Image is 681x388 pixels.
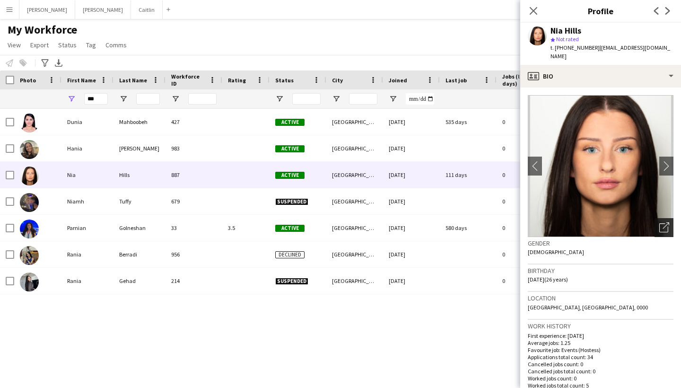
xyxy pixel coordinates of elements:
[528,339,673,346] p: Average jobs: 1.25
[20,167,39,185] img: Nia Hills
[528,276,568,283] span: [DATE] (26 years)
[8,23,77,37] span: My Workforce
[113,135,166,161] div: [PERSON_NAME]
[528,95,673,237] img: Crew avatar or photo
[326,268,383,294] div: [GEOGRAPHIC_DATA]/[GEOGRAPHIC_DATA]
[20,246,39,265] img: Rania Berradi
[528,346,673,353] p: Favourite job: Events (Hostess)
[550,26,581,35] div: Nia Hills
[528,368,673,375] p: Cancelled jobs total count: 0
[20,193,39,212] img: Niamh Tuffy
[275,95,284,103] button: Open Filter Menu
[383,162,440,188] div: [DATE]
[440,215,497,241] div: 580 days
[84,93,108,105] input: First Name Filter Input
[61,188,113,214] div: Niamh
[67,77,96,84] span: First Name
[26,39,52,51] a: Export
[497,109,558,135] div: 0
[497,215,558,241] div: 0
[389,77,407,84] span: Joined
[275,145,305,152] span: Active
[528,304,648,311] span: [GEOGRAPHIC_DATA], [GEOGRAPHIC_DATA], 0000
[520,5,681,17] h3: Profile
[82,39,100,51] a: Tag
[166,109,222,135] div: 427
[440,109,497,135] div: 535 days
[383,135,440,161] div: [DATE]
[326,241,383,267] div: [GEOGRAPHIC_DATA]
[4,39,25,51] a: View
[53,57,64,69] app-action-btn: Export XLSX
[502,73,541,87] span: Jobs (last 90 days)
[275,77,294,84] span: Status
[383,109,440,135] div: [DATE]
[655,218,673,237] div: Open photos pop-in
[20,77,36,84] span: Photo
[105,41,127,49] span: Comms
[113,188,166,214] div: Tuffy
[528,361,673,368] p: Cancelled jobs count: 0
[113,109,166,135] div: Mahboobeh
[166,241,222,267] div: 956
[275,172,305,179] span: Active
[497,188,558,214] div: 0
[406,93,434,105] input: Joined Filter Input
[326,215,383,241] div: [GEOGRAPHIC_DATA]
[61,162,113,188] div: Nia
[61,215,113,241] div: Parnian
[20,140,39,159] img: Hania Moheb
[326,109,383,135] div: [GEOGRAPHIC_DATA]
[166,188,222,214] div: 679
[275,119,305,126] span: Active
[550,44,670,60] span: | [EMAIL_ADDRESS][DOMAIN_NAME]
[556,35,579,43] span: Not rated
[389,95,397,103] button: Open Filter Menu
[528,322,673,330] h3: Work history
[228,77,246,84] span: Rating
[383,188,440,214] div: [DATE]
[119,95,128,103] button: Open Filter Menu
[383,215,440,241] div: [DATE]
[349,93,377,105] input: City Filter Input
[119,77,147,84] span: Last Name
[20,220,39,238] img: Parnian Golneshan
[54,39,80,51] a: Status
[528,353,673,361] p: Applications total count: 34
[222,215,270,241] div: 3.5
[58,41,77,49] span: Status
[275,198,308,205] span: Suspended
[326,188,383,214] div: [GEOGRAPHIC_DATA]
[383,241,440,267] div: [DATE]
[20,114,39,132] img: Dunia Mahboobeh
[445,77,467,84] span: Last job
[528,294,673,302] h3: Location
[67,95,76,103] button: Open Filter Menu
[166,135,222,161] div: 983
[497,241,558,267] div: 0
[497,162,558,188] div: 0
[166,268,222,294] div: 214
[113,162,166,188] div: Hills
[171,73,205,87] span: Workforce ID
[86,41,96,49] span: Tag
[275,251,305,258] span: Declined
[102,39,131,51] a: Comms
[520,65,681,88] div: Bio
[113,215,166,241] div: Golneshan
[39,57,51,69] app-action-btn: Advanced filters
[19,0,75,19] button: [PERSON_NAME]
[528,332,673,339] p: First experience: [DATE]
[61,135,113,161] div: Hania
[528,375,673,382] p: Worked jobs count: 0
[30,41,49,49] span: Export
[131,0,163,19] button: Caitlin
[326,162,383,188] div: [GEOGRAPHIC_DATA]
[292,93,321,105] input: Status Filter Input
[188,93,217,105] input: Workforce ID Filter Input
[332,77,343,84] span: City
[166,162,222,188] div: 887
[61,241,113,267] div: Rania
[61,109,113,135] div: Dunia
[20,273,39,291] img: Rania Gehad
